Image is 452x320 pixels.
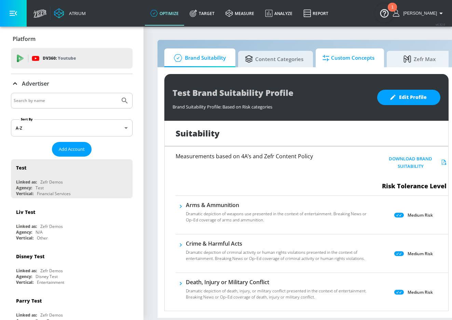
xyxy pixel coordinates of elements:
div: Crime & Harmful ActsDramatic depiction of criminal activity or human rights violations presented ... [186,240,370,266]
div: Linked as: [16,268,37,274]
div: Agency: [16,274,32,279]
div: Test [16,164,26,171]
a: Report [298,1,334,26]
span: Content Categories [245,51,303,67]
div: Disney TestLinked as:Zefr DemosAgency:Disney TestVertical:Entertainment [11,248,133,287]
span: Zefr Max [394,51,446,67]
p: Dramatic depiction of death, injury, or military conflict presented in the context of entertainme... [186,288,370,300]
label: Sort By [19,117,34,121]
div: Financial Services [37,191,71,197]
div: Agency: [16,185,32,191]
div: A-Z [11,119,133,136]
div: Linked as: [16,223,37,229]
span: Custom Concepts [323,50,374,66]
p: Medium Risk [408,289,433,296]
h6: Arms & Ammunition [186,201,370,209]
h6: Crime & Harmful Acts [186,240,370,247]
div: N/A [36,229,43,235]
div: Entertainment [37,279,64,285]
div: Linked as: [16,312,37,318]
div: Atrium [66,10,86,16]
div: Test [36,185,44,191]
div: 1 [391,7,394,16]
div: Zefr Demos [40,223,63,229]
div: Advertiser [11,74,133,93]
span: Add Account [59,145,85,153]
div: Liv Test [16,209,35,215]
div: Vertical: [16,235,33,241]
button: Download Brand Suitability [380,154,448,172]
span: Brand Suitability [171,50,226,66]
a: measure [220,1,260,26]
h1: Suitability [176,128,220,139]
button: Edit Profile [377,90,440,105]
input: Search by name [14,96,117,105]
p: Advertiser [22,80,49,87]
div: Zefr Demos [40,312,63,318]
p: Medium Risk [408,212,433,219]
div: Platform [11,29,133,48]
div: Arms & AmmunitionDramatic depiction of weapons use presented in the context of entertainment. Bre... [186,201,370,227]
div: Other [37,235,48,241]
span: Risk Tolerance Level [382,182,447,190]
div: Liv TestLinked as:Zefr DemosAgency:N/AVertical:Other [11,204,133,243]
a: Target [184,1,220,26]
button: Add Account [52,142,92,157]
div: Zefr Demos [40,179,63,185]
p: Dramatic depiction of criminal activity or human rights violations presented in the context of en... [186,249,370,262]
div: Vertical: [16,191,33,197]
span: v 4.32.0 [436,23,445,26]
span: login as: javier.armendariz@zefr.com [400,11,437,16]
div: DV360: Youtube [11,48,133,69]
div: Vertical: [16,279,33,285]
button: Open Resource Center, 1 new notification [375,3,394,23]
div: Zefr Demos [40,268,63,274]
p: Platform [13,35,36,43]
p: Medium Risk [408,250,433,257]
a: optimize [145,1,184,26]
div: TestLinked as:Zefr DemosAgency:TestVertical:Financial Services [11,159,133,198]
div: Linked as: [16,179,37,185]
p: DV360: [43,55,76,62]
button: [PERSON_NAME] [393,9,445,17]
p: Youtube [58,55,76,62]
div: Agency: [16,229,32,235]
div: Brand Suitability Profile: Based on Risk categories [173,100,370,110]
a: Analyze [260,1,298,26]
p: Dramatic depiction of weapons use presented in the context of entertainment. Breaking News or Op–... [186,211,370,223]
div: Death, Injury or Military ConflictDramatic depiction of death, injury, or military conflict prese... [186,278,370,304]
h6: Death, Injury or Military Conflict [186,278,370,286]
h6: Measurements based on 4A’s and Zefr Content Policy [176,154,357,159]
span: Edit Profile [391,93,427,102]
a: Atrium [54,8,86,18]
div: Disney Test [36,274,58,279]
div: Disney Test [16,253,44,260]
div: Parry Test [16,297,42,304]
